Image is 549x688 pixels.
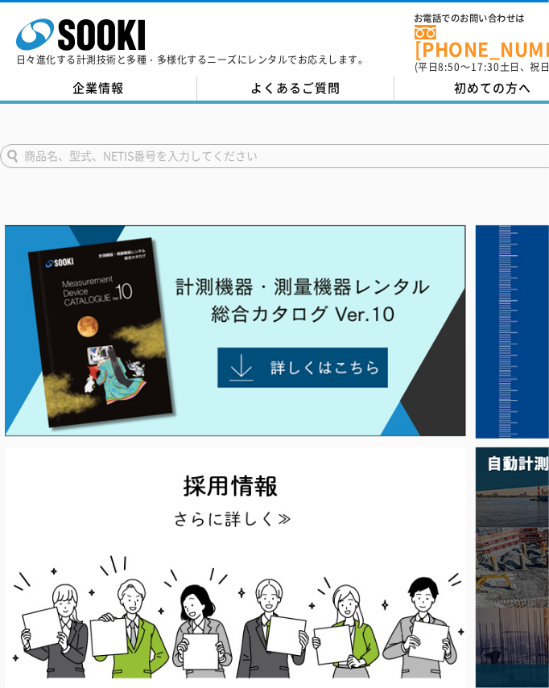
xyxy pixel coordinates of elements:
span: 初めての方へ [455,79,532,97]
p: 日々進化する計測技術と多種・多様化するニーズにレンタルでお応えします。 [16,55,369,64]
span: 8:50 [439,60,461,74]
img: Catalog Ver10 [5,225,466,437]
img: SOOKI recruit [5,447,466,687]
span: 17:30 [471,60,500,74]
a: よくあるご質問 [197,76,394,101]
